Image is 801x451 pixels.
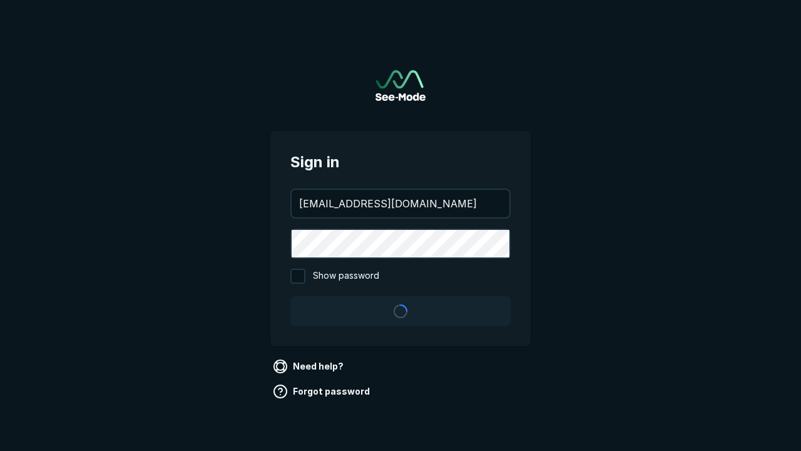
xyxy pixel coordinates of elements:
a: Go to sign in [375,70,426,101]
span: Show password [313,269,379,284]
span: Sign in [290,151,511,174]
a: Need help? [270,356,349,376]
input: your@email.com [292,190,509,217]
a: Forgot password [270,381,375,402]
img: See-Mode Logo [375,70,426,101]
